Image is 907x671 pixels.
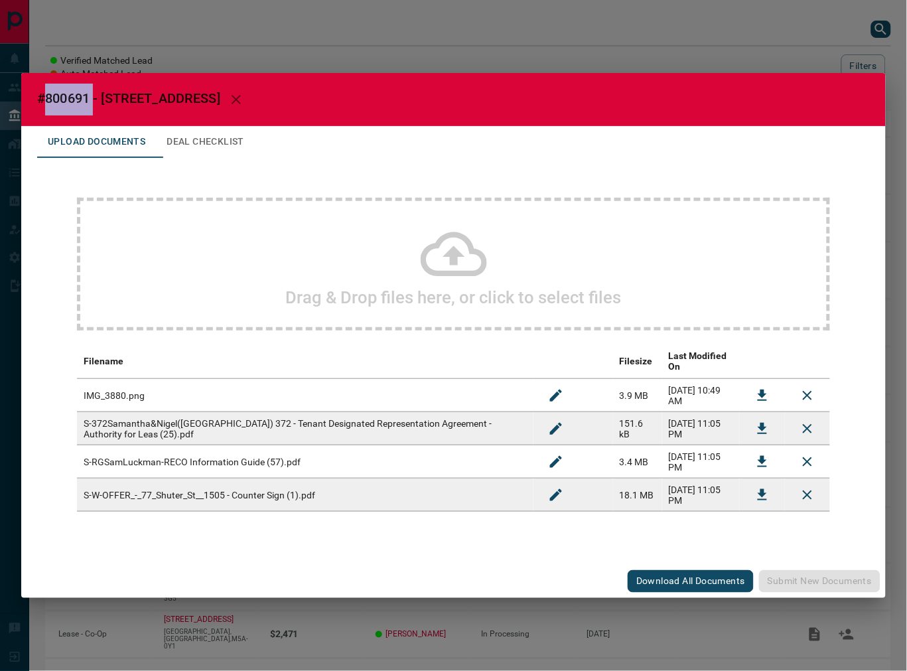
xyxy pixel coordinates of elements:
[156,126,255,158] button: Deal Checklist
[662,379,740,412] td: [DATE] 10:49 AM
[613,445,662,479] td: 3.4 MB
[613,412,662,445] td: 151.6 kB
[77,198,830,331] div: Drag & Drop files here, or click to select files
[792,446,823,478] button: Remove File
[37,90,220,106] span: #800691 - [STREET_ADDRESS]
[613,379,662,412] td: 3.9 MB
[628,570,754,593] button: Download All Documents
[77,479,533,512] td: S-W-OFFER_-_77_Shuter_St__1505 - Counter Sign (1).pdf
[792,380,823,411] button: Remove File
[662,479,740,512] td: [DATE] 11:05 PM
[533,344,613,379] th: edit column
[662,445,740,479] td: [DATE] 11:05 PM
[613,344,662,379] th: Filesize
[740,344,785,379] th: download action column
[540,380,572,411] button: Rename
[662,344,740,379] th: Last Modified On
[540,479,572,511] button: Rename
[77,445,533,479] td: S-RGSamLuckman-RECO Information Guide (57).pdf
[540,413,572,445] button: Rename
[662,412,740,445] td: [DATE] 11:05 PM
[77,344,533,379] th: Filename
[746,446,778,478] button: Download
[746,413,778,445] button: Download
[785,344,830,379] th: delete file action column
[286,287,622,307] h2: Drag & Drop files here, or click to select files
[746,380,778,411] button: Download
[540,446,572,478] button: Rename
[77,412,533,445] td: S-372Samantha&Nigel([GEOGRAPHIC_DATA]) 372 - Tenant Designated Representation Agreement - Authori...
[792,479,823,511] button: Remove File
[613,479,662,512] td: 18.1 MB
[792,413,823,445] button: Remove File
[37,126,156,158] button: Upload Documents
[746,479,778,511] button: Download
[77,379,533,412] td: IMG_3880.png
